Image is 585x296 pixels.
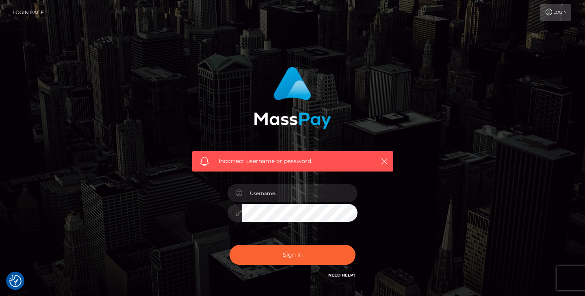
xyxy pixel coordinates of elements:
[13,4,44,21] a: Login Page
[242,184,357,202] input: Username...
[9,275,22,287] button: Consent Preferences
[219,157,367,165] span: Incorrect username or password.
[540,4,571,21] a: Login
[9,275,22,287] img: Revisit consent button
[230,245,355,265] button: Sign in
[328,272,355,278] a: Need Help?
[254,67,331,129] img: MassPay Login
